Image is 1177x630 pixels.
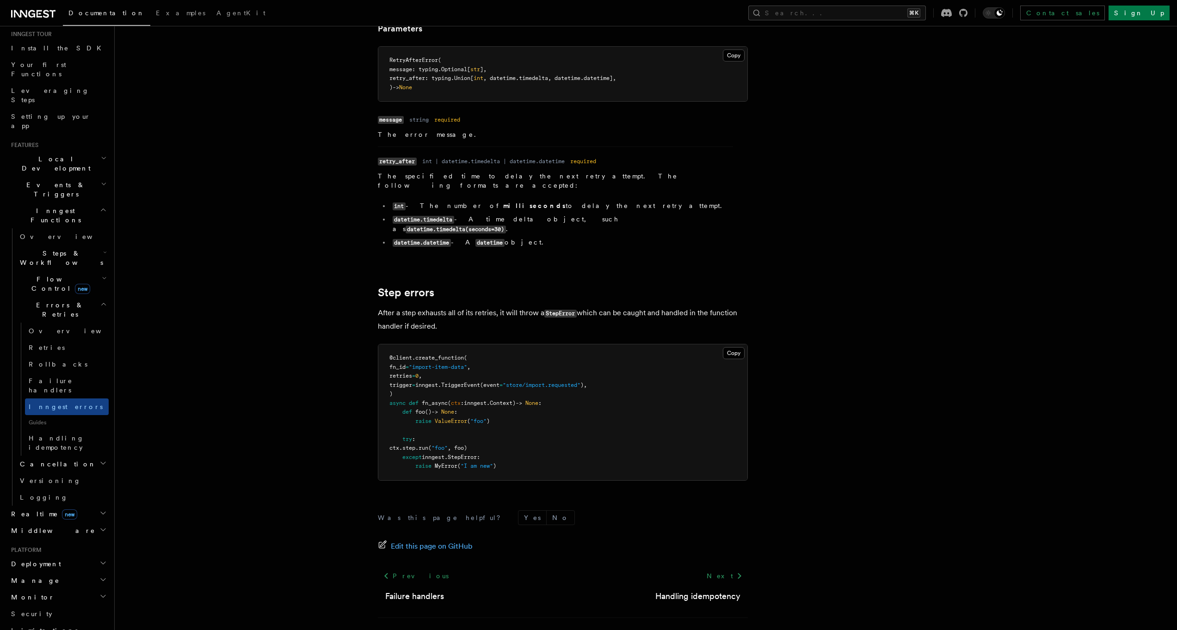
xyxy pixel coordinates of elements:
span: ( [457,463,461,469]
div: Errors & Retries [16,323,109,456]
code: datetime.timedelta(seconds=30) [406,226,506,233]
a: Failure handlers [25,373,109,398]
span: def [409,400,419,406]
button: Copy [723,49,745,61]
span: inngest. [415,382,441,388]
span: try [402,436,412,442]
span: Errors & Retries [16,300,100,319]
span: new [75,284,90,294]
dd: required [570,158,596,165]
a: Retries [25,339,109,356]
dd: required [434,116,460,123]
span: None [441,409,454,415]
button: Manage [7,572,109,589]
button: Steps & Workflows [16,245,109,271]
button: Middleware [7,522,109,539]
span: Inngest errors [29,403,103,410]
a: Overview [16,228,109,245]
span: . [415,445,419,451]
span: Flow Control [16,275,102,293]
span: . [444,454,448,460]
span: , [419,373,422,379]
p: Was this page helpful? [378,513,507,522]
span: Versioning [20,477,81,484]
span: . [487,400,490,406]
span: AgentKit [216,9,265,17]
kbd: ⌘K [907,8,920,18]
a: Previous [378,568,454,584]
li: - A time delta object, such as . [390,214,733,234]
span: retry_after: typing.Union[ [389,75,474,81]
p: The error message. [378,130,733,139]
code: retry_after [378,158,417,165]
span: new [62,509,77,520]
span: Deployment [7,559,61,569]
span: Documentation [68,9,145,17]
a: Step errors [378,286,434,299]
span: . [412,355,415,361]
span: ) [487,418,490,424]
span: Leveraging Steps [11,87,89,104]
span: step [402,445,415,451]
span: : [454,409,457,415]
span: "store/import.requested" [503,382,580,388]
a: Documentation [63,3,150,26]
button: Inngest Functions [7,202,109,228]
span: Failure handlers [29,377,73,394]
span: inngest [464,400,487,406]
a: Overview [25,323,109,339]
span: ) [389,84,393,91]
span: : [538,400,542,406]
a: Rollbacks [25,356,109,373]
a: Leveraging Steps [7,82,109,108]
span: (event [480,382,499,388]
button: Errors & Retries [16,297,109,323]
span: Monitor [7,593,55,602]
span: ) [493,463,496,469]
span: Overview [29,327,124,335]
span: = [412,382,415,388]
button: Local Development [7,151,109,177]
span: foo [415,409,425,415]
span: ), [580,382,587,388]
button: Copy [723,347,745,359]
span: Realtime [7,509,77,519]
code: datetime.datetime [393,239,451,247]
button: No [547,511,574,525]
span: "foo" [431,445,448,451]
a: Handling idempotency [655,590,740,603]
span: = [499,382,503,388]
a: Next [701,568,748,584]
a: Edit this page on GitHub [378,540,473,553]
span: , foo) [448,445,467,451]
span: = [406,364,409,370]
p: The specified time to delay the next retry attempt. The following formats are accepted: [378,171,733,190]
button: Monitor [7,589,109,606]
span: "I am new" [461,463,493,469]
span: Guides [25,415,109,430]
span: -> [516,400,522,406]
span: Examples [156,9,205,17]
span: ( [467,418,470,424]
a: Your first Functions [7,56,109,82]
span: Rollbacks [29,361,87,368]
span: ( [448,400,451,406]
span: fn_async [422,400,448,406]
span: , [467,364,470,370]
span: except [402,454,422,460]
a: Handling idempotency [25,430,109,456]
code: int [393,202,406,210]
a: Logging [16,489,109,506]
span: Edit this page on GitHub [391,540,473,553]
span: Steps & Workflows [16,249,103,267]
span: , datetime.timedelta, datetime.datetime], [483,75,616,81]
a: Security [7,606,109,622]
a: Setting up your app [7,108,109,134]
button: Flow Controlnew [16,271,109,297]
span: MyError [435,463,457,469]
span: fn_id [389,364,406,370]
span: run [419,445,428,451]
dd: string [409,116,429,123]
span: Context) [490,400,516,406]
span: Retries [29,344,65,351]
